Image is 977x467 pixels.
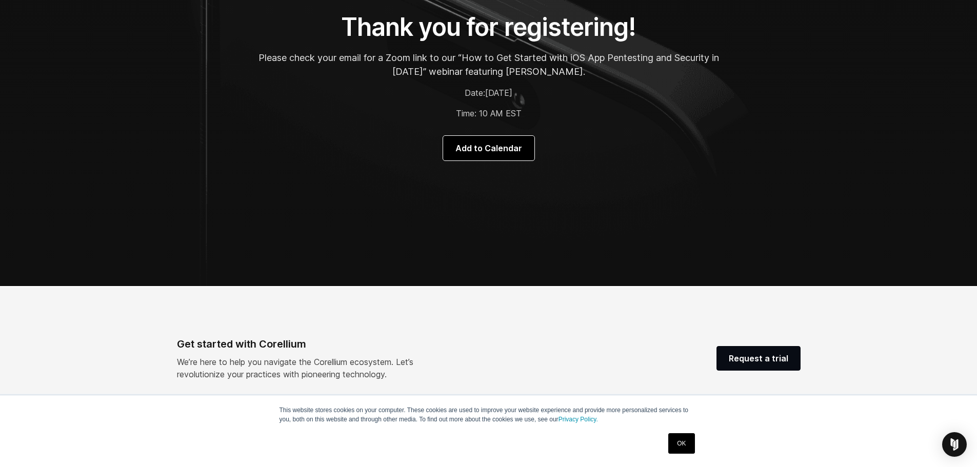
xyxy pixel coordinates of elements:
p: Time: 10 AM EST [258,107,720,119]
p: We’re here to help you navigate the Corellium ecosystem. Let’s revolutionize your practices with ... [177,356,440,380]
p: Date: [258,87,720,99]
p: Please check your email for a Zoom link to our “How to Get Started with iOS App Pentesting and Se... [258,51,720,78]
div: Open Intercom Messenger [942,432,967,457]
span: [DATE] [485,88,512,98]
h1: Thank you for registering! [258,12,720,43]
a: Add to Calendar [443,136,534,160]
span: Add to Calendar [455,142,522,154]
a: Request a trial [716,346,801,371]
a: Privacy Policy. [559,416,598,423]
a: OK [668,433,694,454]
p: This website stores cookies on your computer. These cookies are used to improve your website expe... [280,405,698,424]
div: Get started with Corellium [177,336,440,352]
